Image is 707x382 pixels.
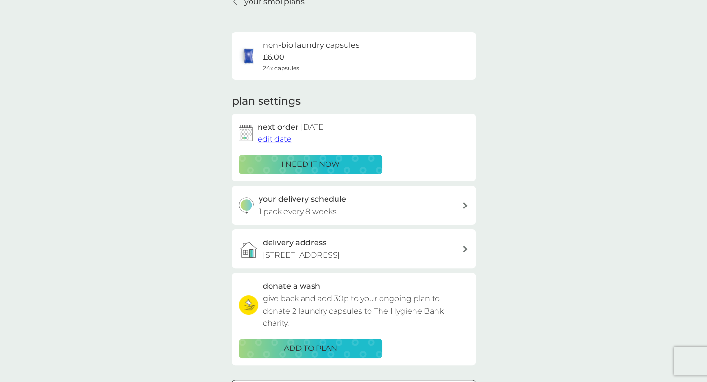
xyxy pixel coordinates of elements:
a: delivery address[STREET_ADDRESS] [232,229,476,268]
button: edit date [258,133,292,145]
span: 24x capsules [263,64,299,73]
img: non-bio laundry capsules [239,46,258,65]
p: give back and add 30p to your ongoing plan to donate 2 laundry capsules to The Hygiene Bank charity. [263,293,468,329]
span: [DATE] [301,122,326,131]
p: 1 pack every 8 weeks [259,206,337,218]
button: ADD TO PLAN [239,339,382,358]
h3: donate a wash [263,280,320,293]
p: £6.00 [263,51,284,64]
p: [STREET_ADDRESS] [263,249,340,262]
button: your delivery schedule1 pack every 8 weeks [232,186,476,225]
p: ADD TO PLAN [284,342,337,355]
span: edit date [258,134,292,143]
p: i need it now [281,158,340,171]
h2: plan settings [232,94,301,109]
h3: your delivery schedule [259,193,346,206]
h3: delivery address [263,237,326,249]
h2: next order [258,121,326,133]
h6: non-bio laundry capsules [263,39,359,52]
button: i need it now [239,155,382,174]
